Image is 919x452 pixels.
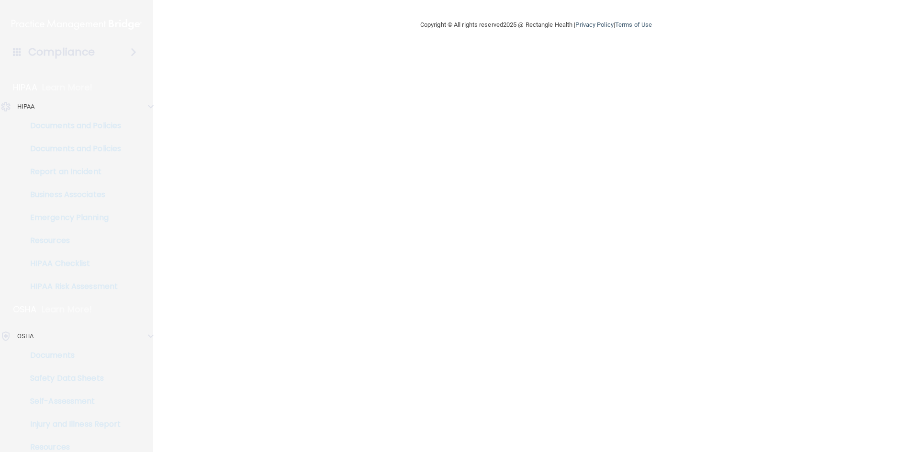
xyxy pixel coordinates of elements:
[6,397,137,406] p: Self-Assessment
[575,21,613,28] a: Privacy Policy
[42,304,92,315] p: Learn More!
[11,15,142,34] img: PMB logo
[17,101,35,112] p: HIPAA
[17,331,34,342] p: OSHA
[6,351,137,360] p: Documents
[42,82,93,93] p: Learn More!
[361,10,711,40] div: Copyright © All rights reserved 2025 @ Rectangle Health | |
[615,21,652,28] a: Terms of Use
[6,236,137,245] p: Resources
[6,121,137,131] p: Documents and Policies
[13,82,37,93] p: HIPAA
[28,45,95,59] h4: Compliance
[6,167,137,176] p: Report an Incident
[6,374,137,383] p: Safety Data Sheets
[13,304,37,315] p: OSHA
[6,282,137,291] p: HIPAA Risk Assessment
[6,419,137,429] p: Injury and Illness Report
[6,442,137,452] p: Resources
[6,213,137,222] p: Emergency Planning
[6,190,137,199] p: Business Associates
[6,259,137,268] p: HIPAA Checklist
[6,144,137,154] p: Documents and Policies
